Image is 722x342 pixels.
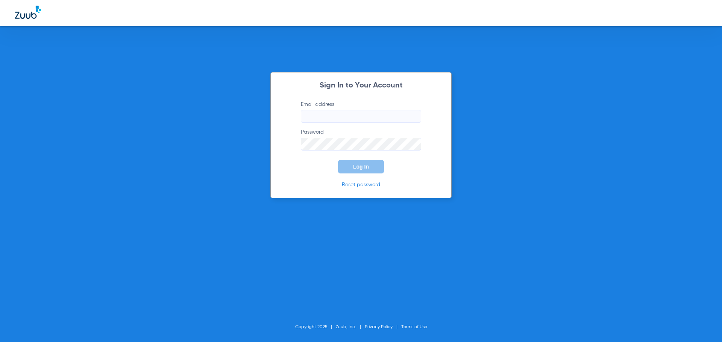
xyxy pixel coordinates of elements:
label: Email address [301,101,421,123]
span: Log In [353,164,369,170]
img: Zuub Logo [15,6,41,19]
h2: Sign In to Your Account [290,82,432,89]
a: Terms of Use [401,325,427,329]
iframe: Chat Widget [684,306,722,342]
li: Copyright 2025 [295,323,336,331]
button: Log In [338,160,384,173]
a: Reset password [342,182,380,187]
label: Password [301,128,421,151]
li: Zuub, Inc. [336,323,365,331]
a: Privacy Policy [365,325,393,329]
input: Email address [301,110,421,123]
input: Password [301,138,421,151]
